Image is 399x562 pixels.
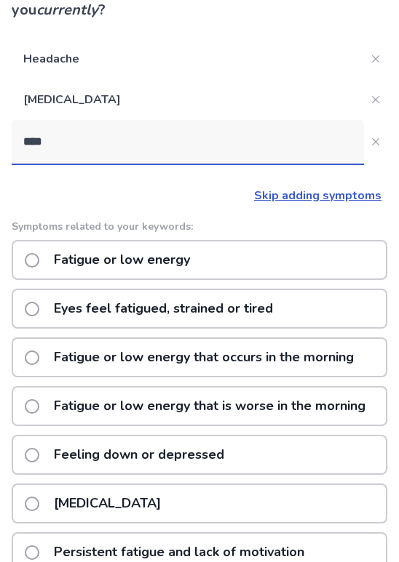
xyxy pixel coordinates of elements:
p: Symptoms related to your keywords: [12,219,387,234]
p: [MEDICAL_DATA] [12,79,364,120]
p: Fatigue or low energy [45,241,199,278]
input: Close [12,120,364,164]
p: [MEDICAL_DATA] [45,485,170,522]
button: Close [364,130,387,153]
button: Close [364,88,387,111]
p: Fatigue or low energy that occurs in the morning [45,339,363,376]
a: Skip adding symptoms [254,188,382,204]
p: Eyes feel fatigued, strained or tired [45,290,282,327]
p: Headache [12,39,364,79]
p: Feeling down or depressed [45,436,233,473]
button: Close [364,47,387,71]
p: Fatigue or low energy that is worse in the morning [45,388,374,425]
